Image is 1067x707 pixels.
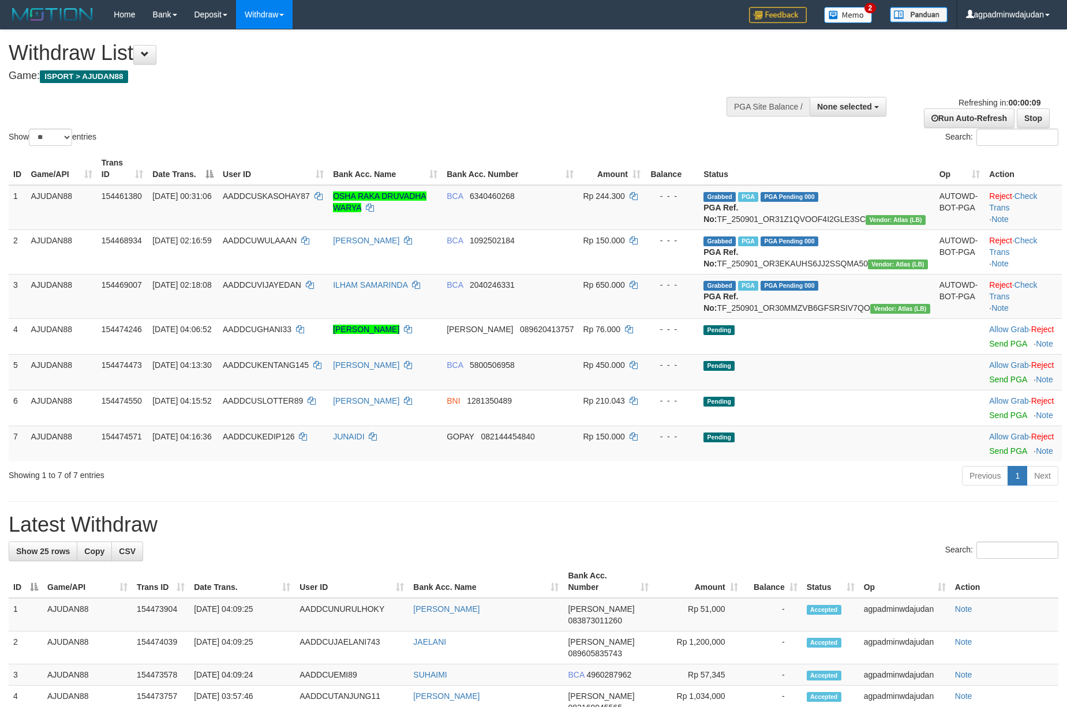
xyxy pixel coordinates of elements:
[650,279,694,291] div: - - -
[761,236,818,246] span: PGA Pending
[802,565,859,598] th: Status: activate to sort column ascending
[935,274,985,318] td: AUTOWD-BOT-PGA
[9,6,96,23] img: MOTION_logo.png
[43,664,132,686] td: AJUDAN88
[989,360,1028,370] a: Allow Grab
[1031,396,1054,405] a: Reject
[223,236,297,245] span: AADDCUWULAAAN
[481,432,534,441] span: Copy 082144454840 to clipboard
[9,513,1058,536] h1: Latest Withdraw
[703,247,738,268] b: PGA Ref. No:
[447,432,474,441] span: GOPAY
[295,598,409,631] td: AADDCUNURULHOKY
[859,565,950,598] th: Op: activate to sort column ascending
[328,152,442,185] th: Bank Acc. Name: activate to sort column ascending
[890,7,948,22] img: panduan.png
[26,426,96,461] td: AJUDAN88
[9,354,26,390] td: 5
[824,7,873,23] img: Button%20Memo.svg
[9,390,26,426] td: 6
[189,631,295,664] td: [DATE] 04:09:25
[152,191,211,201] span: [DATE] 00:31:06
[859,664,950,686] td: agpadminwdajudan
[950,565,1058,598] th: Action
[563,565,653,598] th: Bank Acc. Number: activate to sort column ascending
[935,152,985,185] th: Op: activate to sort column ascending
[989,396,1028,405] a: Allow Grab
[9,274,26,318] td: 3
[9,42,700,65] h1: Withdraw List
[989,325,1028,334] a: Allow Grab
[29,129,72,146] select: Showentries
[1031,325,1054,334] a: Reject
[743,598,802,631] td: -
[152,325,211,334] span: [DATE] 04:06:52
[945,541,1058,559] label: Search:
[77,541,112,561] a: Copy
[1031,360,1054,370] a: Reject
[40,70,128,83] span: ISPORT > AJUDAN88
[984,230,1062,274] td: · ·
[653,664,743,686] td: Rp 57,345
[333,432,364,441] a: JUNAIDI
[447,396,460,405] span: BNI
[703,397,735,407] span: Pending
[568,616,622,625] span: Copy 083873011260 to clipboard
[989,432,1031,441] span: ·
[409,565,563,598] th: Bank Acc. Name: activate to sort column ascending
[1036,339,1053,348] a: Note
[989,191,1037,212] a: Check Trans
[945,129,1058,146] label: Search:
[653,565,743,598] th: Amount: activate to sort column ascending
[413,637,446,646] a: JAELANI
[583,236,624,245] span: Rp 150.000
[447,325,513,334] span: [PERSON_NAME]
[9,129,96,146] label: Show entries
[189,565,295,598] th: Date Trans.: activate to sort column ascending
[84,547,104,556] span: Copy
[976,541,1058,559] input: Search:
[9,598,43,631] td: 1
[650,359,694,371] div: - - -
[989,375,1027,384] a: Send PGA
[989,236,1037,257] a: Check Trans
[26,274,96,318] td: AJUDAN88
[295,631,409,664] td: AADDCUJAELANI743
[583,432,624,441] span: Rp 150.000
[189,664,295,686] td: [DATE] 04:09:24
[447,280,463,289] span: BCA
[16,547,70,556] span: Show 25 rows
[447,236,463,245] span: BCA
[568,691,634,701] span: [PERSON_NAME]
[43,565,132,598] th: Game/API: activate to sort column ascending
[761,281,818,291] span: PGA Pending
[984,390,1062,426] td: ·
[102,325,142,334] span: 154474246
[9,185,26,230] td: 1
[583,396,624,405] span: Rp 210.043
[989,432,1028,441] a: Allow Grab
[807,605,841,615] span: Accepted
[223,191,310,201] span: AADDCUSKASOHAY87
[935,230,985,274] td: AUTOWD-BOT-PGA
[26,390,96,426] td: AJUDAN88
[817,102,872,111] span: None selected
[1036,411,1053,420] a: Note
[749,7,807,23] img: Feedback.jpg
[703,203,738,224] b: PGA Ref. No:
[984,318,1062,354] td: ·
[148,152,218,185] th: Date Trans.: activate to sort column descending
[470,236,515,245] span: Copy 1092502184 to clipboard
[645,152,699,185] th: Balance
[989,280,1012,289] a: Reject
[727,97,810,116] div: PGA Site Balance /
[1036,446,1053,456] a: Note
[586,670,631,679] span: Copy 4960287962 to clipboard
[102,396,142,405] span: 154474550
[807,692,841,702] span: Accepted
[935,185,985,230] td: AUTOWD-BOT-PGA
[703,236,736,246] span: Grabbed
[102,280,142,289] span: 154469007
[189,598,295,631] td: [DATE] 04:09:25
[699,185,934,230] td: TF_250901_OR31Z1QVOOF4I2GLE3SC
